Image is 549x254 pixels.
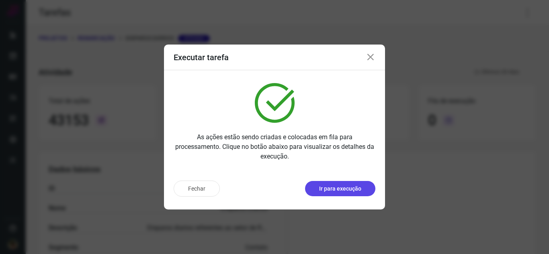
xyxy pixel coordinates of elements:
button: Ir para execução [305,181,375,196]
img: verified.svg [255,83,295,123]
h3: Executar tarefa [174,53,229,62]
p: Ir para execução [319,185,361,193]
button: Fechar [174,181,220,197]
p: As ações estão sendo criadas e colocadas em fila para processamento. Clique no botão abaixo para ... [174,132,375,161]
